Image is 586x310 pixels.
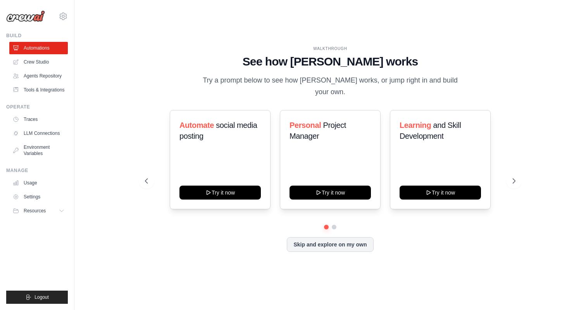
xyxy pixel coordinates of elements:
span: Automate [179,121,214,129]
button: Logout [6,291,68,304]
div: Build [6,33,68,39]
span: Project Manager [290,121,346,140]
button: Skip and explore on my own [287,237,373,252]
button: Resources [9,205,68,217]
span: Personal [290,121,321,129]
span: Resources [24,208,46,214]
a: Traces [9,113,68,126]
button: Try it now [400,186,481,200]
a: LLM Connections [9,127,68,139]
button: Try it now [290,186,371,200]
div: Manage [6,167,68,174]
a: Settings [9,191,68,203]
span: Learning [400,121,431,129]
a: Automations [9,42,68,54]
img: Logo [6,10,45,22]
a: Environment Variables [9,141,68,160]
a: Agents Repository [9,70,68,82]
a: Crew Studio [9,56,68,68]
p: Try a prompt below to see how [PERSON_NAME] works, or jump right in and build your own. [200,75,460,98]
a: Usage [9,177,68,189]
span: social media posting [179,121,257,140]
span: Logout [34,294,49,300]
div: Operate [6,104,68,110]
span: and Skill Development [400,121,461,140]
button: Try it now [179,186,261,200]
a: Tools & Integrations [9,84,68,96]
div: WALKTHROUGH [145,46,516,52]
h1: See how [PERSON_NAME] works [145,55,516,69]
